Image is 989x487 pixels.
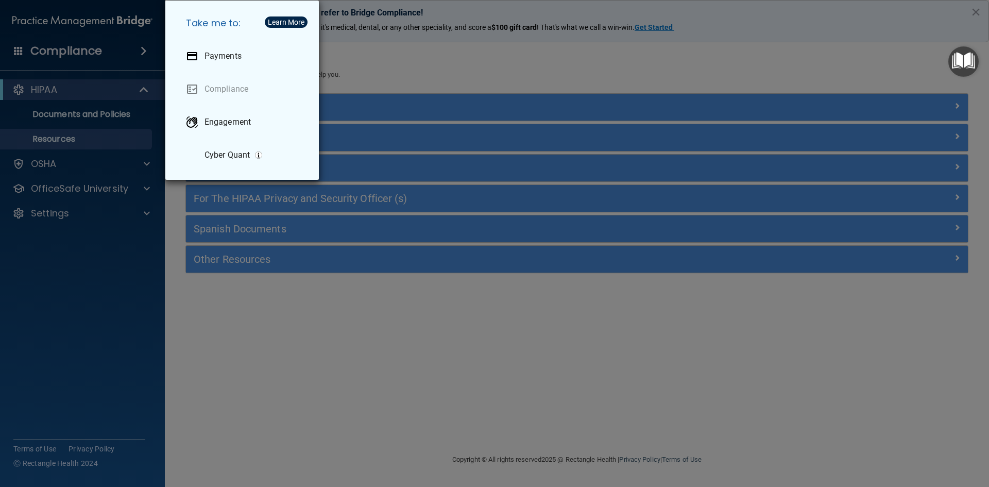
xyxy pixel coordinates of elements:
[178,75,311,104] a: Compliance
[265,16,308,28] button: Learn More
[204,150,250,160] p: Cyber Quant
[268,19,304,26] div: Learn More
[204,117,251,127] p: Engagement
[178,9,311,38] h5: Take me to:
[204,51,242,61] p: Payments
[948,46,979,77] button: Open Resource Center
[178,141,311,170] a: Cyber Quant
[178,108,311,137] a: Engagement
[178,42,311,71] a: Payments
